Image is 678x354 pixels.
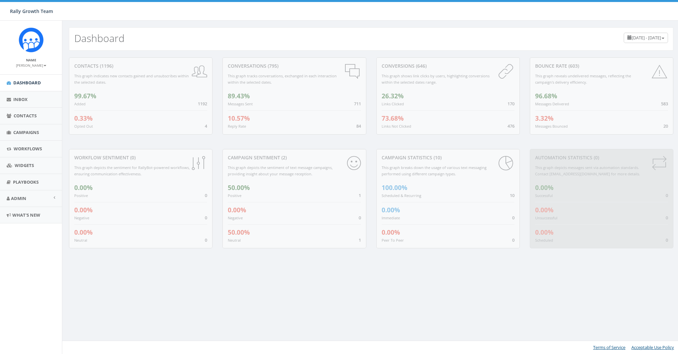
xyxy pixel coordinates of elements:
[228,215,243,220] small: Negative
[228,193,241,198] small: Positive
[535,165,640,176] small: This graph depicts messages sent via automation standards. Contact [EMAIL_ADDRESS][DOMAIN_NAME] f...
[228,92,250,100] span: 89.43%
[512,237,514,243] span: 0
[535,183,553,192] span: 0.00%
[13,80,41,86] span: Dashboard
[74,73,189,85] small: This graph indicates new contacts gained and unsubscribes within the selected dates.
[16,62,46,68] a: [PERSON_NAME]
[26,58,36,62] small: Name
[382,92,404,100] span: 26.32%
[508,101,514,107] span: 170
[535,92,557,100] span: 96.68%
[74,215,89,220] small: Negative
[10,8,53,14] span: Rally Growth Team
[567,63,579,69] span: (603)
[535,101,569,106] small: Messages Delivered
[228,154,361,161] div: Campaign Sentiment
[74,63,207,69] div: contacts
[14,146,42,152] span: Workflows
[382,124,411,129] small: Links Not Clicked
[74,228,93,237] span: 0.00%
[382,193,421,198] small: Scheduled & Recurring
[205,192,207,198] span: 0
[535,206,553,214] span: 0.00%
[74,193,88,198] small: Positive
[74,33,125,44] h2: Dashboard
[74,124,93,129] small: Opted Out
[382,228,400,237] span: 0.00%
[535,215,557,220] small: Unsuccessful
[228,206,246,214] span: 0.00%
[382,183,407,192] span: 100.00%
[228,165,333,176] small: This graph depicts the sentiment of text message campaigns, providing insight about your message ...
[535,228,553,237] span: 0.00%
[74,183,93,192] span: 0.00%
[382,215,400,220] small: Immediate
[205,123,207,129] span: 4
[228,114,250,123] span: 10.57%
[13,96,28,102] span: Inbox
[19,27,44,52] img: Icon_1.png
[198,101,207,107] span: 1192
[228,63,361,69] div: conversations
[74,101,86,106] small: Added
[228,183,250,192] span: 50.00%
[535,238,553,243] small: Scheduled
[359,215,361,221] span: 0
[129,154,136,161] span: (0)
[359,192,361,198] span: 1
[11,195,26,201] span: Admin
[16,63,46,68] small: [PERSON_NAME]
[631,344,674,350] a: Acceptable Use Policy
[12,212,40,218] span: What's New
[74,114,93,123] span: 0.33%
[382,63,514,69] div: conversions
[535,193,553,198] small: Successful
[280,154,287,161] span: (2)
[535,114,553,123] span: 3.32%
[205,237,207,243] span: 0
[593,344,625,350] a: Terms of Service
[228,228,250,237] span: 50.00%
[228,73,337,85] small: This graph tracks conversations, exchanged in each interaction within the selected dates.
[666,215,668,221] span: 0
[663,123,668,129] span: 20
[354,101,361,107] span: 711
[228,124,246,129] small: Reply Rate
[661,101,668,107] span: 583
[74,238,87,243] small: Neutral
[432,154,442,161] span: (10)
[13,179,39,185] span: Playbooks
[415,63,427,69] span: (646)
[13,129,39,135] span: Campaigns
[512,215,514,221] span: 0
[359,237,361,243] span: 1
[15,162,34,168] span: Widgets
[592,154,599,161] span: (0)
[382,238,404,243] small: Peer To Peer
[535,124,568,129] small: Messages Bounced
[266,63,278,69] span: (795)
[74,92,96,100] span: 99.67%
[74,154,207,161] div: Workflow Sentiment
[205,215,207,221] span: 0
[74,206,93,214] span: 0.00%
[382,114,404,123] span: 73.68%
[382,165,487,176] small: This graph breaks down the usage of various text messaging performed using different campaign types.
[74,165,190,176] small: This graph depicts the sentiment for RallyBot-powered workflows, ensuring communication effective...
[535,154,668,161] div: Automation Statistics
[535,73,631,85] small: This graph reveals undelivered messages, reflecting the campaign's delivery efficiency.
[14,113,37,119] span: Contacts
[382,101,404,106] small: Links Clicked
[356,123,361,129] span: 84
[382,73,490,85] small: This graph shows link clicks by users, highlighting conversions within the selected dates range.
[382,206,400,214] span: 0.00%
[632,35,661,41] span: [DATE] - [DATE]
[228,101,253,106] small: Messages Sent
[666,192,668,198] span: 0
[382,154,514,161] div: Campaign Statistics
[228,238,241,243] small: Neutral
[535,63,668,69] div: Bounce Rate
[510,192,514,198] span: 10
[666,237,668,243] span: 0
